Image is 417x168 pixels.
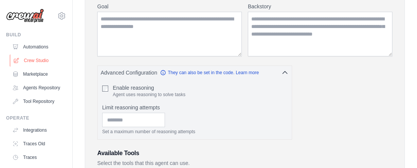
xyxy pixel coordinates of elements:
a: They can also be set in the code. Learn more [160,70,259,76]
a: Marketplace [9,68,66,80]
label: Backstory [248,3,392,10]
p: Select the tools that this agent can use. [97,159,392,167]
label: Enable reasoning [113,84,185,92]
div: Build [6,32,66,38]
label: Limit reasoning attempts [102,104,287,111]
a: Traces Old [9,138,66,150]
a: Agents Repository [9,82,66,94]
div: Operate [6,115,66,121]
a: Crew Studio [10,54,67,67]
span: Advanced Configuration [101,69,157,76]
img: Logo [6,9,44,23]
a: Tool Repository [9,95,66,107]
a: Integrations [9,124,66,136]
p: Agent uses reasoning to solve tasks [113,92,185,98]
button: Advanced Configuration They can also be set in the code. Learn more [98,66,292,79]
p: Set a maximum number of reasoning attempts [102,129,287,135]
a: Automations [9,41,66,53]
a: Traces [9,151,66,163]
label: Goal [97,3,242,10]
h3: Available Tools [97,149,392,158]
